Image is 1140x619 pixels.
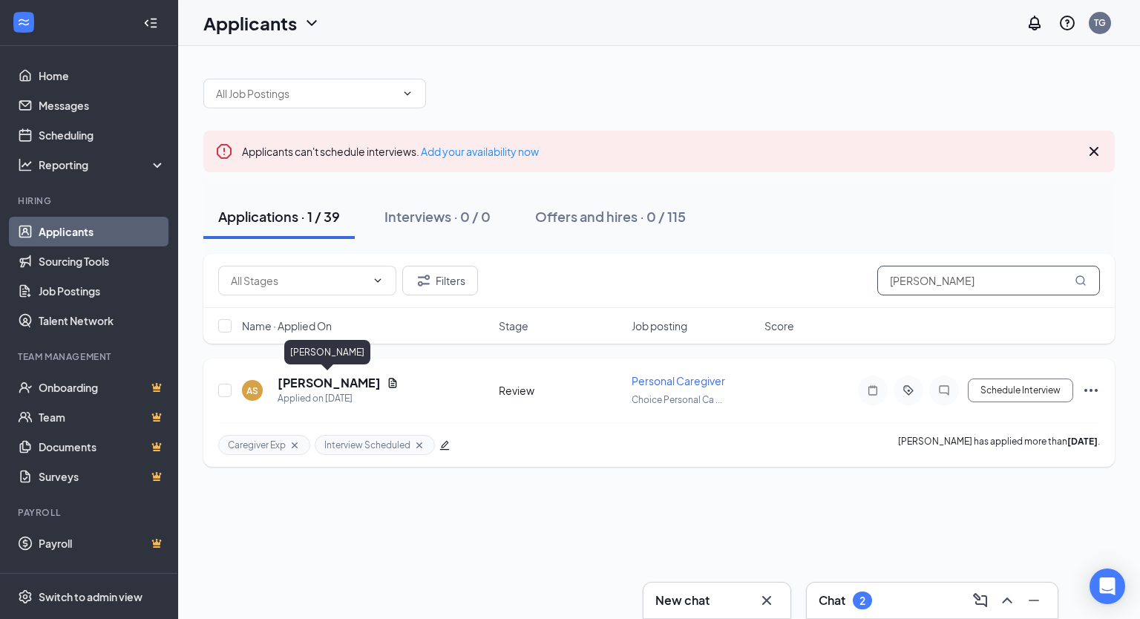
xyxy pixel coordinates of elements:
[1025,592,1043,609] svg: Minimize
[755,589,779,612] button: Cross
[1094,16,1106,29] div: TG
[900,384,917,396] svg: ActiveTag
[935,384,953,396] svg: ChatInactive
[864,384,882,396] svg: Note
[535,207,686,226] div: Offers and hires · 0 / 115
[972,592,989,609] svg: ComposeMessage
[415,272,433,289] svg: Filter
[18,194,163,207] div: Hiring
[758,592,776,609] svg: Cross
[39,462,166,491] a: SurveysCrown
[859,595,865,607] div: 2
[39,91,166,120] a: Messages
[1067,436,1098,447] b: [DATE]
[39,120,166,150] a: Scheduling
[303,14,321,32] svg: ChevronDown
[39,432,166,462] a: DocumentsCrown
[402,88,413,99] svg: ChevronDown
[995,589,1019,612] button: ChevronUp
[39,276,166,306] a: Job Postings
[218,207,340,226] div: Applications · 1 / 39
[372,275,384,286] svg: ChevronDown
[402,266,478,295] button: Filter Filters
[203,10,297,36] h1: Applicants
[655,592,710,609] h3: New chat
[39,589,142,604] div: Switch to admin view
[278,391,399,406] div: Applied on [DATE]
[819,592,845,609] h3: Chat
[1022,589,1046,612] button: Minimize
[39,217,166,246] a: Applicants
[969,589,992,612] button: ComposeMessage
[16,15,31,30] svg: WorkstreamLogo
[1026,14,1044,32] svg: Notifications
[39,157,166,172] div: Reporting
[18,350,163,363] div: Team Management
[39,306,166,335] a: Talent Network
[246,384,258,397] div: AS
[231,272,366,289] input: All Stages
[39,528,166,558] a: PayrollCrown
[284,340,370,364] div: [PERSON_NAME]
[499,318,528,333] span: Stage
[1085,143,1103,160] svg: Cross
[632,374,725,387] span: Personal Caregiver
[384,207,491,226] div: Interviews · 0 / 0
[39,61,166,91] a: Home
[898,435,1100,455] p: [PERSON_NAME] has applied more than .
[877,266,1100,295] input: Search in applications
[39,246,166,276] a: Sourcing Tools
[1058,14,1076,32] svg: QuestionInfo
[998,592,1016,609] svg: ChevronUp
[764,318,794,333] span: Score
[632,318,687,333] span: Job posting
[439,440,450,451] span: edit
[39,373,166,402] a: OnboardingCrown
[1090,569,1125,604] div: Open Intercom Messenger
[143,16,158,30] svg: Collapse
[1075,275,1087,286] svg: MagnifyingGlass
[242,318,332,333] span: Name · Applied On
[228,439,286,451] span: Caregiver Exp
[18,157,33,172] svg: Analysis
[421,145,539,158] a: Add your availability now
[968,379,1073,402] button: Schedule Interview
[215,143,233,160] svg: Error
[289,439,301,451] svg: Cross
[216,85,396,102] input: All Job Postings
[413,439,425,451] svg: Cross
[18,589,33,604] svg: Settings
[278,375,381,391] h5: [PERSON_NAME]
[632,394,722,405] span: Choice Personal Ca ...
[39,402,166,432] a: TeamCrown
[324,439,410,451] span: Interview Scheduled
[499,383,623,398] div: Review
[18,506,163,519] div: Payroll
[1082,381,1100,399] svg: Ellipses
[242,145,539,158] span: Applicants can't schedule interviews.
[387,377,399,389] svg: Document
